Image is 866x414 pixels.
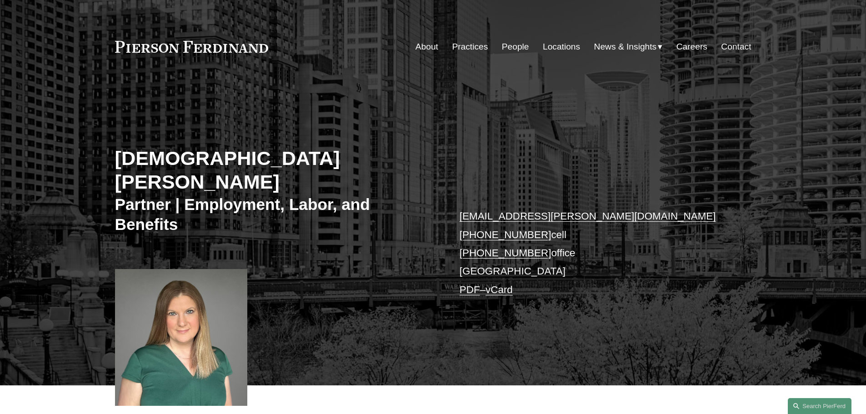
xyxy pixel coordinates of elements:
a: [PHONE_NUMBER] [460,247,551,259]
a: vCard [486,284,513,295]
h2: [DEMOGRAPHIC_DATA][PERSON_NAME] [115,146,433,194]
a: [PHONE_NUMBER] [460,229,551,240]
a: Locations [543,38,580,55]
a: Practices [452,38,488,55]
a: People [502,38,529,55]
a: Search this site [788,398,851,414]
a: Careers [676,38,707,55]
h3: Partner | Employment, Labor, and Benefits [115,195,433,234]
span: News & Insights [594,39,657,55]
a: PDF [460,284,480,295]
a: About [415,38,438,55]
p: cell office [GEOGRAPHIC_DATA] – [460,207,725,299]
a: [EMAIL_ADDRESS][PERSON_NAME][DOMAIN_NAME] [460,210,716,222]
a: Contact [721,38,751,55]
a: folder dropdown [594,38,663,55]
